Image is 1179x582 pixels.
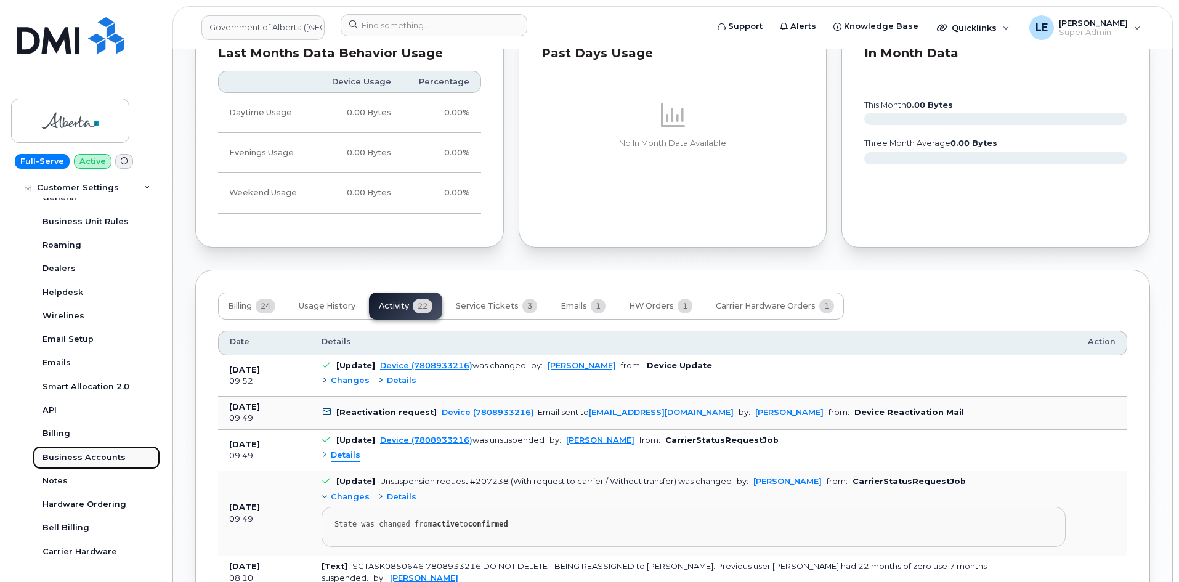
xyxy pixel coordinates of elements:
a: [EMAIL_ADDRESS][DOMAIN_NAME] [589,408,734,417]
span: 1 [591,299,606,313]
span: Date [230,336,249,347]
td: Evenings Usage [218,133,315,173]
a: [PERSON_NAME] [755,408,824,417]
span: Billing [228,301,252,311]
span: Emails [561,301,587,311]
td: Daytime Usage [218,93,315,133]
div: Logan Ellison [1021,15,1149,40]
div: 09:52 [229,376,299,387]
b: Device Update [647,361,712,370]
td: 0.00% [402,93,481,133]
input: Find something... [341,14,527,36]
text: three month average [864,139,997,148]
div: 09:49 [229,514,299,525]
b: CarrierStatusRequestJob [665,435,779,445]
b: CarrierStatusRequestJob [853,477,966,486]
a: [PERSON_NAME] [753,477,822,486]
strong: active [432,520,459,528]
b: [Text] [322,562,347,571]
td: Weekend Usage [218,173,315,213]
a: Device (7808933216) [442,408,534,417]
span: by: [531,361,543,370]
span: Knowledge Base [844,20,918,33]
span: Changes [331,491,370,503]
b: Device Reactivation Mail [854,408,964,417]
span: by: [739,408,750,417]
span: from: [829,408,849,417]
tspan: 0.00 Bytes [906,100,953,110]
b: [Update] [336,477,375,486]
span: Details [387,491,416,503]
span: from: [621,361,642,370]
a: Support [709,14,771,39]
div: 09:49 [229,450,299,461]
div: Unsuspension request #207238 (With request to carrier / Without transfer) was changed [380,477,732,486]
span: 3 [522,299,537,313]
span: Usage History [299,301,355,311]
span: Details [387,375,416,387]
span: Changes [331,375,370,387]
div: was changed [380,361,526,370]
div: Quicklinks [928,15,1018,40]
span: from: [827,477,848,486]
b: [DATE] [229,503,260,512]
span: Service Tickets [456,301,519,311]
text: this month [864,100,953,110]
tr: Weekdays from 6:00pm to 8:00am [218,133,481,173]
tspan: 0.00 Bytes [950,139,997,148]
span: Carrier Hardware Orders [716,301,816,311]
span: 24 [256,299,275,313]
span: 1 [678,299,692,313]
div: . Email sent to [442,408,734,417]
td: 0.00 Bytes [315,173,402,213]
strong: confirmed [468,520,508,528]
span: Details [331,450,360,461]
span: by: [549,435,561,445]
a: Government of Alberta (GOA) [201,15,325,40]
span: by: [737,477,748,486]
span: Alerts [790,20,816,33]
th: Percentage [402,71,481,93]
div: SCTASK0850646 7808933216 DO NOT DELETE - BEING REASSIGNED to [PERSON_NAME]. Previous user [PERSON... [322,562,987,582]
b: [Update] [336,361,375,370]
span: 1 [819,299,834,313]
td: 0.00 Bytes [315,133,402,173]
td: 0.00% [402,173,481,213]
a: [PERSON_NAME] [566,435,634,445]
span: Super Admin [1059,28,1128,38]
span: Quicklinks [952,23,997,33]
a: Alerts [771,14,825,39]
span: [PERSON_NAME] [1059,18,1128,28]
div: Past Days Usage [541,47,804,60]
div: was unsuspended [380,435,545,445]
b: [DATE] [229,365,260,374]
b: [Update] [336,435,375,445]
a: Device (7808933216) [380,435,472,445]
a: Device (7808933216) [380,361,472,370]
a: Knowledge Base [825,14,927,39]
p: No In Month Data Available [541,138,804,149]
b: [DATE] [229,402,260,411]
div: In Month Data [864,47,1127,60]
span: Support [728,20,763,33]
th: Action [1077,331,1127,355]
div: State was changed from to [334,520,1053,529]
td: 0.00% [402,133,481,173]
span: Details [322,336,351,347]
span: from: [639,435,660,445]
a: [PERSON_NAME] [548,361,616,370]
tr: Friday from 6:00pm to Monday 8:00am [218,173,481,213]
th: Device Usage [315,71,402,93]
div: Last Months Data Behavior Usage [218,47,481,60]
span: HW Orders [629,301,674,311]
b: [DATE] [229,440,260,449]
td: 0.00 Bytes [315,93,402,133]
span: LE [1035,20,1048,35]
b: [Reactivation request] [336,408,437,417]
div: 09:49 [229,413,299,424]
b: [DATE] [229,562,260,571]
